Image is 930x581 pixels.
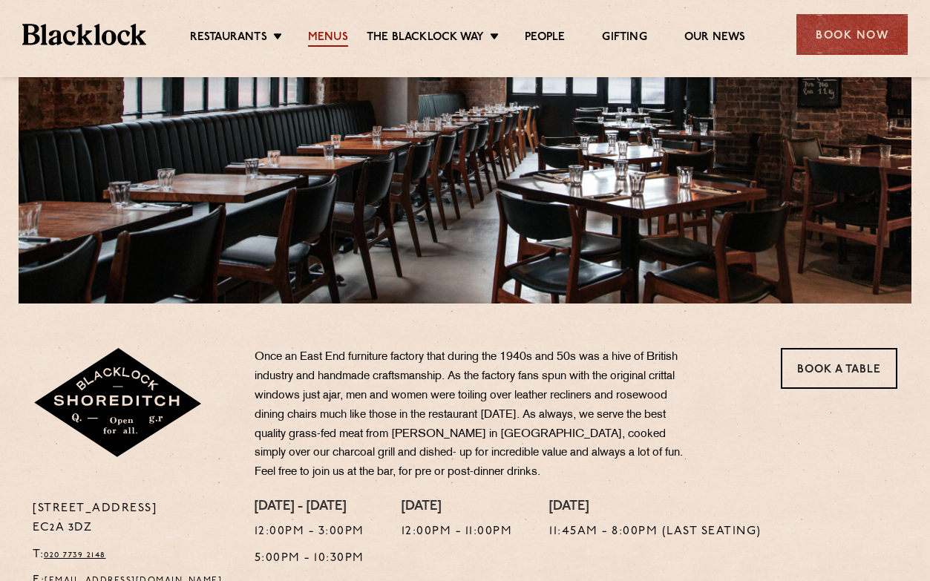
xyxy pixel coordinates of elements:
[22,24,146,45] img: BL_Textured_Logo-footer-cropped.svg
[33,348,204,459] img: Shoreditch-stamp-v2-default.svg
[549,499,762,516] h4: [DATE]
[796,14,908,55] div: Book Now
[308,30,348,47] a: Menus
[255,522,364,542] p: 12:00pm - 3:00pm
[190,30,267,47] a: Restaurants
[367,30,484,47] a: The Blacklock Way
[402,522,513,542] p: 12:00pm - 11:00pm
[549,522,762,542] p: 11:45am - 8:00pm (Last seating)
[255,499,364,516] h4: [DATE] - [DATE]
[525,30,565,47] a: People
[33,499,232,538] p: [STREET_ADDRESS] EC2A 3DZ
[44,551,106,559] a: 020 7739 2148
[781,348,897,389] a: Book a Table
[255,348,692,482] p: Once an East End furniture factory that during the 1940s and 50s was a hive of British industry a...
[33,545,232,565] p: T:
[602,30,646,47] a: Gifting
[684,30,746,47] a: Our News
[255,549,364,568] p: 5:00pm - 10:30pm
[402,499,513,516] h4: [DATE]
